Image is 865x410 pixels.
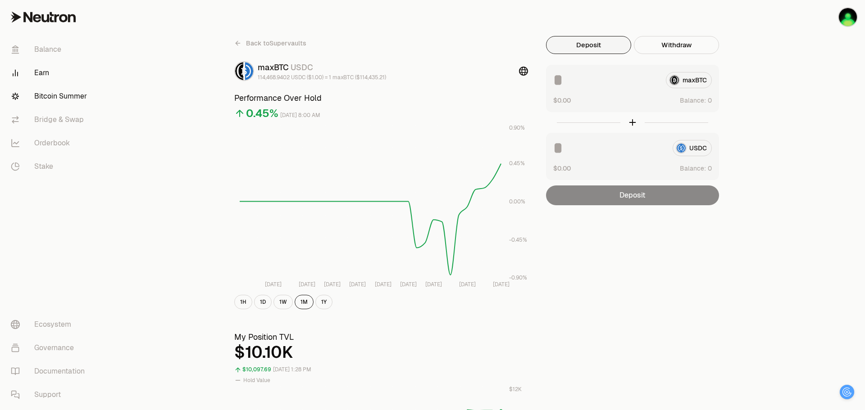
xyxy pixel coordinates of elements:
button: 1Y [315,295,332,309]
button: $0.00 [553,163,571,173]
a: Support [4,383,97,406]
div: $10,097.69 [242,365,271,375]
h3: Performance Over Hold [234,92,528,104]
div: [DATE] 1:28 PM [273,365,311,375]
img: maxBTC Logo [235,62,243,80]
a: Bridge & Swap [4,108,97,131]
span: USDC [291,62,313,72]
div: 114,468.9402 USDC ($1.00) = 1 maxBTC ($114,435.21) [258,74,386,81]
tspan: [DATE] [349,281,366,288]
a: Earn [4,61,97,85]
tspan: -0.45% [509,236,527,243]
a: Balance [4,38,97,61]
a: Documentation [4,360,97,383]
a: Orderbook [4,131,97,155]
a: Ecosystem [4,313,97,336]
div: [DATE] 8:00 AM [280,110,320,121]
tspan: [DATE] [265,281,282,288]
button: 1W [273,295,293,309]
img: zhirong80 [839,8,857,26]
tspan: $12K [509,386,522,393]
tspan: [DATE] [425,281,442,288]
tspan: 0.00% [509,198,525,205]
div: 0.45% [246,106,278,121]
button: 1H [234,295,252,309]
span: Back to Supervaults [246,39,306,48]
div: $10.10K [234,343,528,361]
tspan: [DATE] [400,281,417,288]
tspan: [DATE] [459,281,476,288]
tspan: 0.45% [509,160,525,167]
h3: My Position TVL [234,331,528,343]
tspan: [DATE] [299,281,315,288]
tspan: -0.90% [509,274,527,281]
a: Governance [4,336,97,360]
span: Hold Value [243,377,270,384]
button: $0.00 [553,95,571,105]
button: 1D [254,295,272,309]
span: Balance: [680,164,706,173]
tspan: [DATE] [324,281,341,288]
img: USDC Logo [245,62,253,80]
tspan: [DATE] [375,281,392,288]
tspan: 0.90% [509,124,525,131]
button: Withdraw [634,36,719,54]
a: Back toSupervaults [234,36,306,50]
span: Balance: [680,96,706,105]
div: maxBTC [258,61,386,74]
a: Bitcoin Summer [4,85,97,108]
button: Deposit [546,36,631,54]
tspan: [DATE] [493,281,510,288]
a: Stake [4,155,97,178]
button: 1M [295,295,314,309]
